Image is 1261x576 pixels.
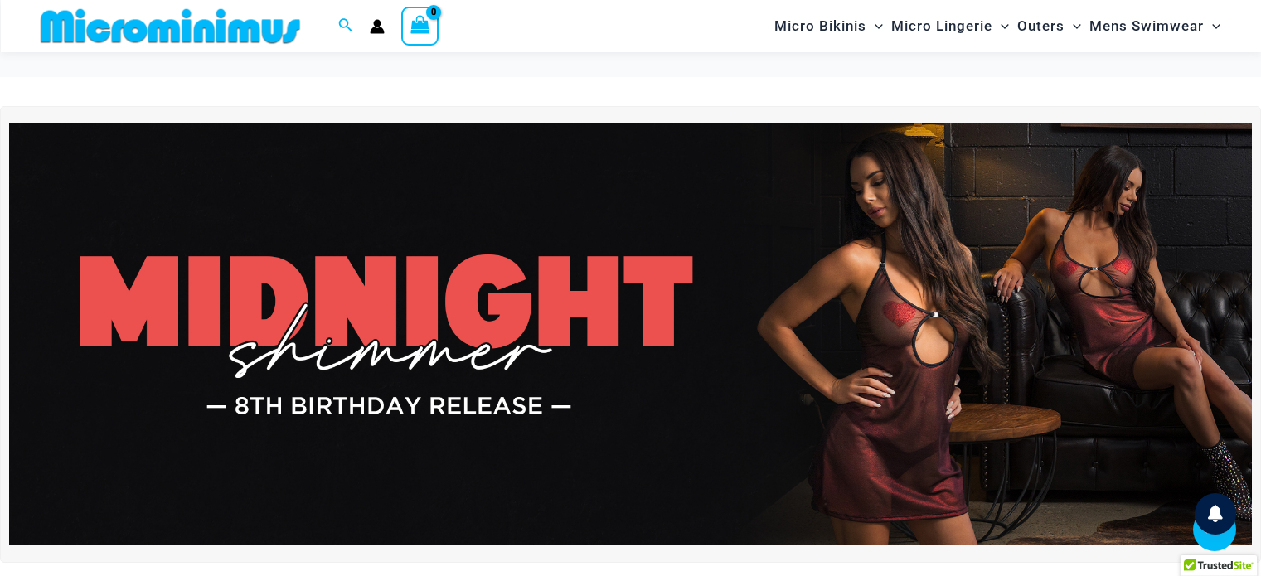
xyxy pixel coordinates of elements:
[34,7,307,45] img: MM SHOP LOGO FLAT
[1085,5,1225,47] a: Mens SwimwearMenu ToggleMenu Toggle
[887,5,1013,47] a: Micro LingerieMenu ToggleMenu Toggle
[1065,5,1081,47] span: Menu Toggle
[768,2,1228,50] nav: Site Navigation
[401,7,439,45] a: View Shopping Cart, empty
[770,5,887,47] a: Micro BikinisMenu ToggleMenu Toggle
[1204,5,1220,47] span: Menu Toggle
[338,16,353,36] a: Search icon link
[9,123,1252,545] img: Midnight Shimmer Red Dress
[1089,5,1204,47] span: Mens Swimwear
[992,5,1009,47] span: Menu Toggle
[1017,5,1065,47] span: Outers
[774,5,866,47] span: Micro Bikinis
[866,5,883,47] span: Menu Toggle
[1013,5,1085,47] a: OutersMenu ToggleMenu Toggle
[891,5,992,47] span: Micro Lingerie
[370,19,385,34] a: Account icon link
